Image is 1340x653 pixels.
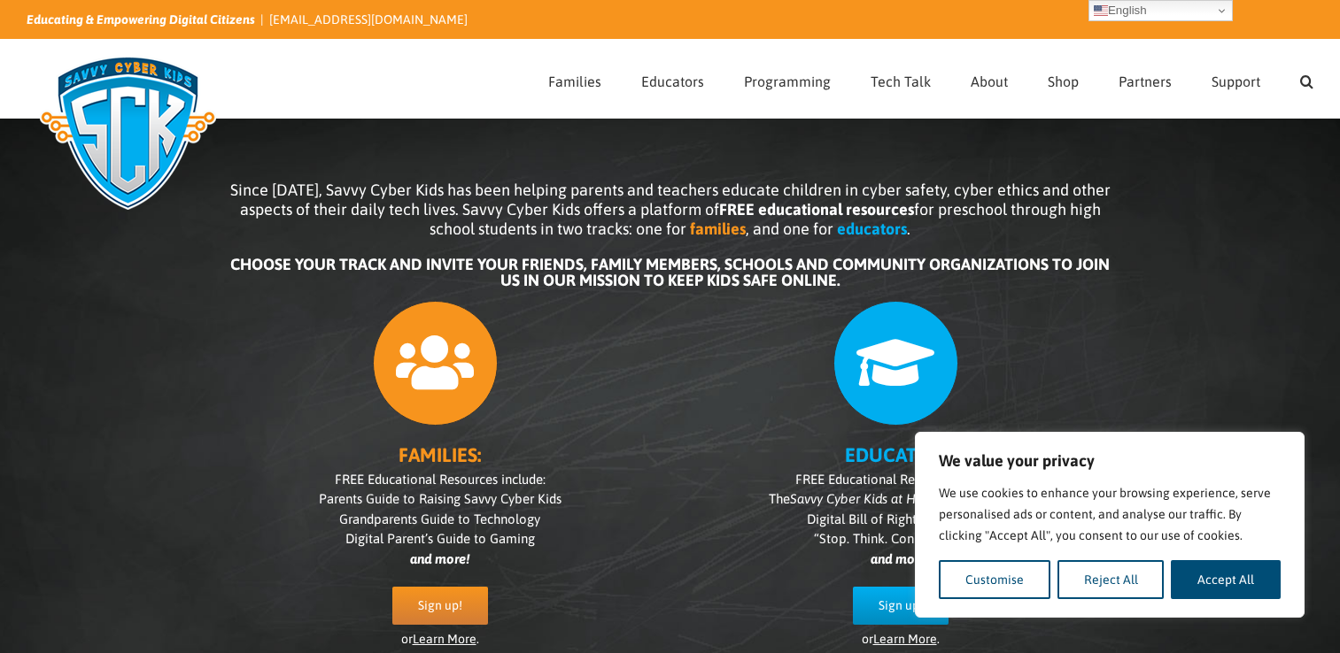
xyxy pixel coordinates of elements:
i: and more! [871,551,930,566]
span: “Stop. Think. Connect.” Poster [814,531,988,546]
a: Families [548,40,601,118]
button: Accept All [1171,560,1281,599]
span: or . [401,632,479,646]
span: Shop [1048,74,1079,88]
img: Savvy Cyber Kids Logo [27,44,229,221]
span: About [971,74,1008,88]
span: Since [DATE], Savvy Cyber Kids has been helping parents and teachers educate children in cyber sa... [230,181,1111,238]
a: About [971,40,1008,118]
i: and more! [410,551,469,566]
span: Programming [744,74,831,88]
a: [EMAIL_ADDRESS][DOMAIN_NAME] [269,12,468,27]
a: Sign up! [853,587,949,625]
p: We use cookies to enhance your browsing experience, serve personalised ads or content, and analys... [939,482,1281,546]
span: or . [862,632,940,646]
i: Educating & Empowering Digital Citizens [27,12,255,27]
button: Customise [939,560,1050,599]
b: EDUCATORS: [845,443,956,466]
a: Search [1300,40,1313,118]
a: Support [1212,40,1260,118]
a: Educators [641,40,704,118]
span: Digital Parent’s Guide to Gaming [345,531,535,546]
a: Shop [1048,40,1079,118]
span: FREE Educational Resources include: [795,472,1006,487]
b: CHOOSE YOUR TRACK AND INVITE YOUR FRIENDS, FAMILY MEMBERS, SCHOOLS AND COMMUNITY ORGANIZATIONS TO... [230,255,1110,289]
b: families [690,219,746,238]
span: Digital Bill of Rights Lesson Plan [807,511,994,526]
a: Partners [1119,40,1172,118]
img: en [1094,4,1108,18]
span: The Teacher’s Packs [769,491,1033,506]
i: Savvy Cyber Kids at Home [790,491,942,506]
p: We value your privacy [939,450,1281,472]
span: Educators [641,74,704,88]
b: FREE educational resources [719,200,914,219]
span: Sign up! [418,598,462,613]
a: Sign up! [392,587,488,625]
span: Grandparents Guide to Technology [339,511,540,526]
span: Partners [1119,74,1172,88]
span: Families [548,74,601,88]
a: Programming [744,40,831,118]
nav: Main Menu [548,40,1313,118]
span: , and one for [746,219,833,238]
a: Learn More [413,632,476,646]
span: Support [1212,74,1260,88]
a: Learn More [873,632,937,646]
span: Tech Talk [871,74,931,88]
button: Reject All [1057,560,1165,599]
span: . [907,219,910,238]
span: Parents Guide to Raising Savvy Cyber Kids [319,491,562,506]
a: Tech Talk [871,40,931,118]
span: Sign up! [879,598,923,613]
span: FREE Educational Resources include: [335,472,546,487]
b: educators [837,219,907,238]
b: FAMILIES: [399,443,481,466]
